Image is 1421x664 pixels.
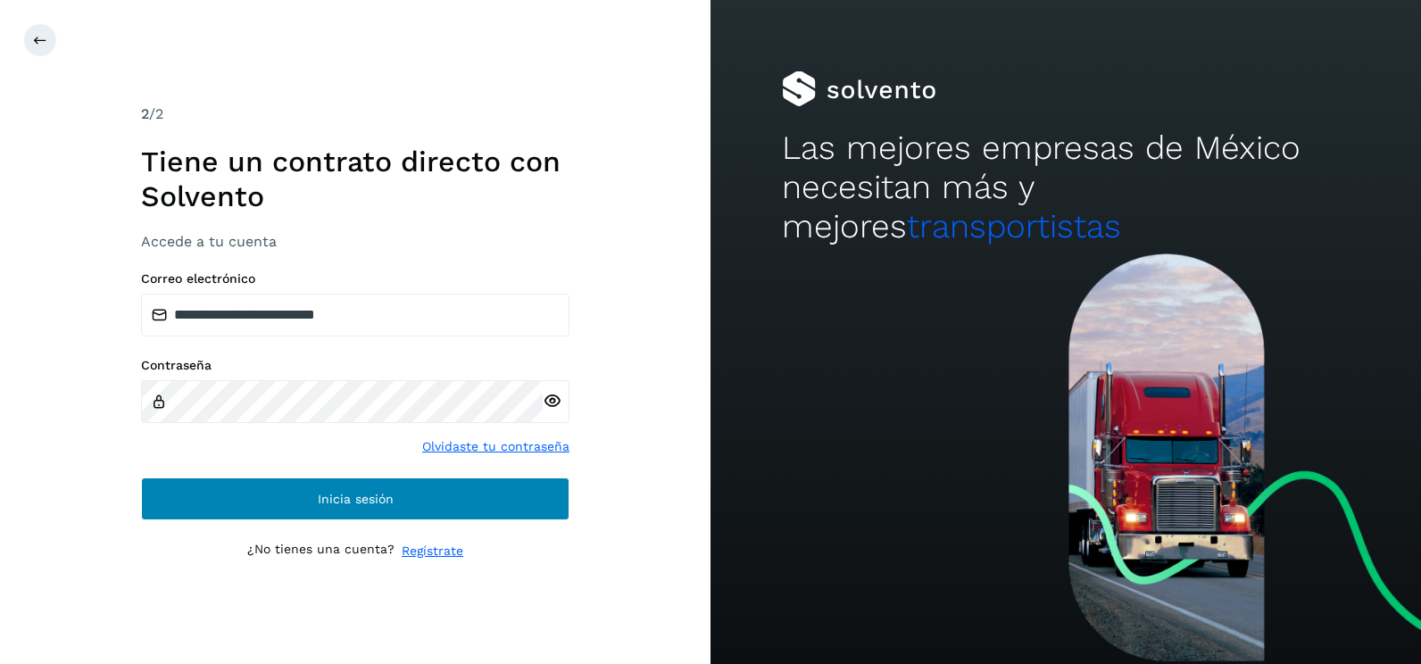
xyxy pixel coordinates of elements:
span: Inicia sesión [318,493,394,505]
div: /2 [141,104,569,125]
label: Contraseña [141,358,569,373]
a: Regístrate [402,542,463,560]
a: Olvidaste tu contraseña [422,437,569,456]
p: ¿No tienes una cuenta? [247,542,395,560]
span: 2 [141,105,149,122]
label: Correo electrónico [141,271,569,286]
h2: Las mejores empresas de México necesitan más y mejores [782,129,1350,247]
button: Inicia sesión [141,477,569,520]
span: transportistas [907,207,1121,245]
h1: Tiene un contrato directo con Solvento [141,145,569,213]
h3: Accede a tu cuenta [141,233,569,250]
